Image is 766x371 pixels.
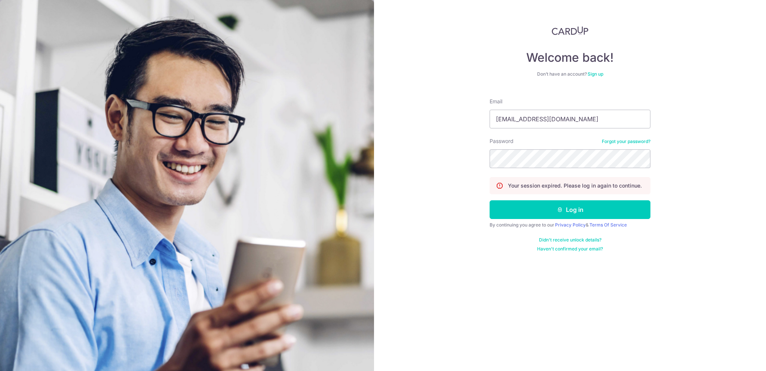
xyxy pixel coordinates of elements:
[537,246,603,252] a: Haven't confirmed your email?
[490,110,650,128] input: Enter your Email
[588,71,603,77] a: Sign up
[602,139,650,145] a: Forgot your password?
[589,222,627,228] a: Terms Of Service
[555,222,586,228] a: Privacy Policy
[508,182,642,189] p: Your session expired. Please log in again to continue.
[539,237,601,243] a: Didn't receive unlock details?
[490,71,650,77] div: Don’t have an account?
[490,200,650,219] button: Log in
[490,98,502,105] label: Email
[490,50,650,65] h4: Welcome back!
[552,26,588,35] img: CardUp Logo
[490,222,650,228] div: By continuing you agree to our &
[490,137,514,145] label: Password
